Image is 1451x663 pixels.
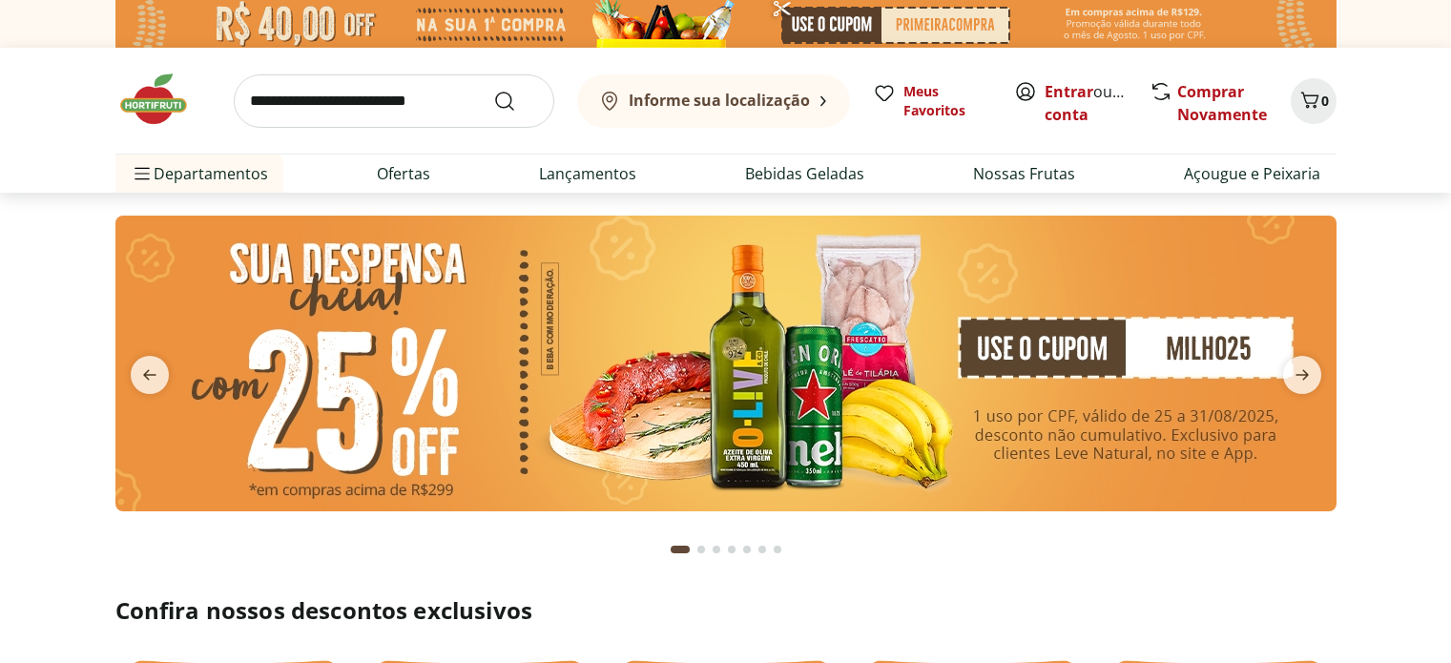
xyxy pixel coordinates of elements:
[577,74,850,128] button: Informe sua localização
[1177,81,1267,125] a: Comprar Novamente
[131,151,154,197] button: Menu
[755,527,770,572] button: Go to page 6 from fs-carousel
[1291,78,1337,124] button: Carrinho
[115,356,184,394] button: previous
[234,74,554,128] input: search
[115,216,1337,511] img: cupom
[770,527,785,572] button: Go to page 7 from fs-carousel
[377,162,430,185] a: Ofertas
[629,90,810,111] b: Informe sua localização
[1268,356,1337,394] button: next
[131,151,268,197] span: Departamentos
[739,527,755,572] button: Go to page 5 from fs-carousel
[1045,80,1130,126] span: ou
[1045,81,1150,125] a: Criar conta
[694,527,709,572] button: Go to page 2 from fs-carousel
[973,162,1075,185] a: Nossas Frutas
[493,90,539,113] button: Submit Search
[1045,81,1093,102] a: Entrar
[873,82,991,120] a: Meus Favoritos
[1321,92,1329,110] span: 0
[903,82,991,120] span: Meus Favoritos
[667,527,694,572] button: Current page from fs-carousel
[539,162,636,185] a: Lançamentos
[709,527,724,572] button: Go to page 3 from fs-carousel
[115,595,1337,626] h2: Confira nossos descontos exclusivos
[724,527,739,572] button: Go to page 4 from fs-carousel
[745,162,864,185] a: Bebidas Geladas
[1184,162,1320,185] a: Açougue e Peixaria
[115,71,211,128] img: Hortifruti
